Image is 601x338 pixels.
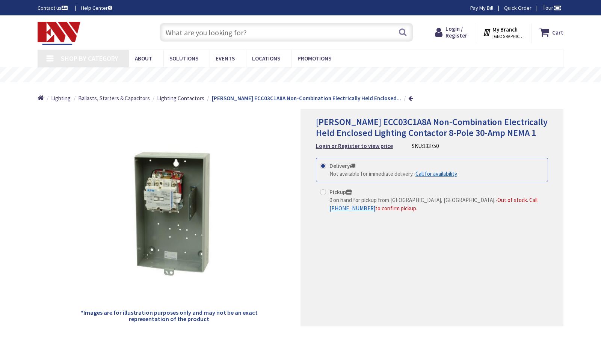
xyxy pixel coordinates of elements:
[51,94,71,102] a: Lighting
[316,142,393,150] a: Login or Register to view price
[157,95,204,102] span: Lighting Contactors
[297,55,331,62] span: Promotions
[160,23,413,42] input: What are you looking for?
[316,142,393,149] strong: Login or Register to view price
[542,4,562,11] span: Tour
[470,4,493,12] a: Pay My Bill
[38,4,69,12] a: Contact us
[329,196,495,204] span: 0 on hand for pickup from [GEOGRAPHIC_DATA], [GEOGRAPHIC_DATA].
[169,55,198,62] span: Solutions
[329,204,375,212] a: [PHONE_NUMBER]
[423,142,439,149] span: 133750
[329,170,457,178] div: -
[415,170,457,178] a: Call for availability
[492,33,524,39] span: [GEOGRAPHIC_DATA], [GEOGRAPHIC_DATA]
[329,170,414,177] span: Not available for immediate delivery.
[252,55,280,62] span: Locations
[135,55,152,62] span: About
[51,95,71,102] span: Lighting
[80,125,258,303] img: Eaton ECC03C1A8A Non-Combination Electrically Held Enclosed Lighting Contactor 8-Pole 30-Amp NEMA 1
[539,26,563,39] a: Cart
[552,26,563,39] strong: Cart
[483,26,524,39] div: My Branch [GEOGRAPHIC_DATA], [GEOGRAPHIC_DATA]
[504,4,532,12] a: Quick Order
[239,71,376,79] rs-layer: Free Same Day Pickup at 19 Locations
[38,22,80,45] img: Electrical Wholesalers, Inc.
[80,309,258,323] h5: *Images are for illustration purposes only and may not be an exact representation of the product
[329,196,538,211] span: Out of stock. Call to confirm pickup.
[329,189,352,196] strong: Pickup
[329,162,355,169] strong: Delivery
[445,25,467,39] span: Login / Register
[435,26,467,39] a: Login / Register
[492,26,518,33] strong: My Branch
[61,54,118,63] span: Shop By Category
[81,4,112,12] a: Help Center
[78,94,150,102] a: Ballasts, Starters & Capacitors
[329,196,544,212] div: -
[157,94,204,102] a: Lighting Contactors
[78,95,150,102] span: Ballasts, Starters & Capacitors
[216,55,235,62] span: Events
[316,116,548,139] span: [PERSON_NAME] ECC03C1A8A Non-Combination Electrically Held Enclosed Lighting Contactor 8-Pole 30-...
[212,95,401,102] strong: [PERSON_NAME] ECC03C1A8A Non-Combination Electrically Held Enclosed...
[412,142,439,150] div: SKU:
